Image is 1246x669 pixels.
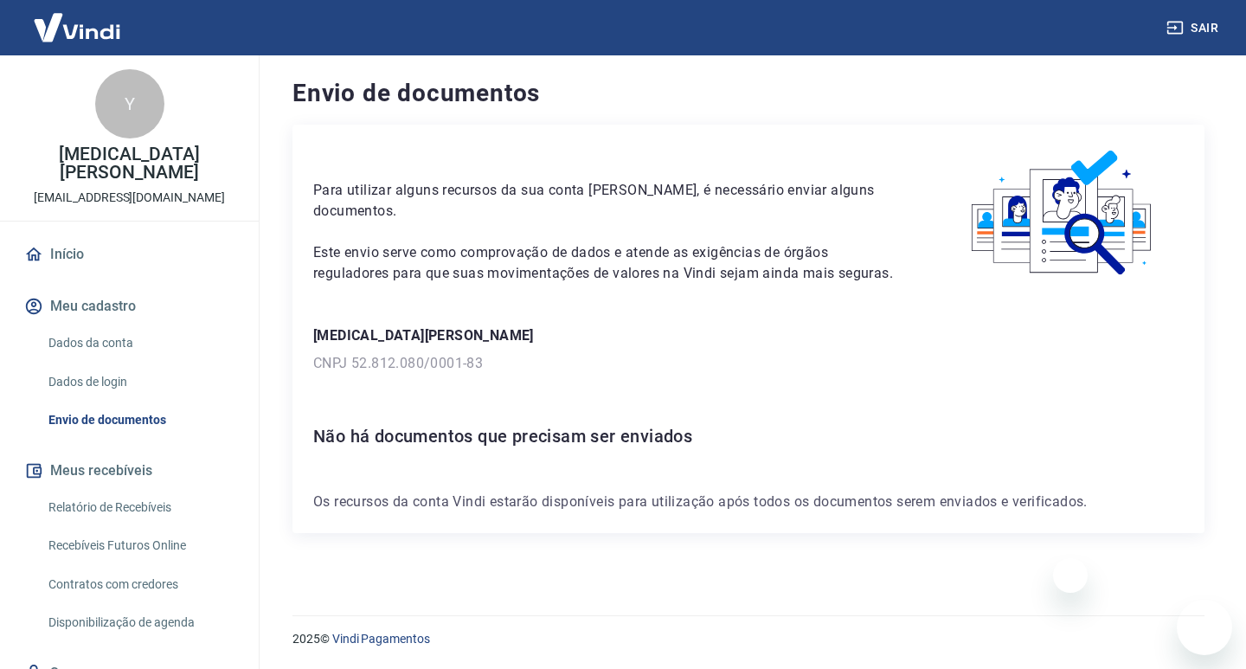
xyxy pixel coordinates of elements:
a: Relatório de Recebíveis [42,490,238,525]
button: Sair [1163,12,1225,44]
img: waiting_documents.41d9841a9773e5fdf392cede4d13b617.svg [942,145,1184,281]
h4: Envio de documentos [292,76,1204,111]
p: Os recursos da conta Vindi estarão disponíveis para utilização após todos os documentos serem env... [313,492,1184,512]
a: Dados de login [42,364,238,400]
button: Meus recebíveis [21,452,238,490]
a: Vindi Pagamentos [332,632,430,646]
p: [MEDICAL_DATA][PERSON_NAME] [313,325,1184,346]
iframe: Botão para abrir a janela de mensagens [1177,600,1232,655]
img: Vindi [21,1,133,54]
iframe: Fechar mensagem [1053,558,1088,593]
a: Dados da conta [42,325,238,361]
p: [MEDICAL_DATA][PERSON_NAME] [14,145,245,182]
a: Contratos com credores [42,567,238,602]
p: 2025 © [292,630,1204,648]
h6: Não há documentos que precisam ser enviados [313,422,1184,450]
a: Disponibilização de agenda [42,605,238,640]
p: CNPJ 52.812.080/0001-83 [313,353,1184,374]
p: [EMAIL_ADDRESS][DOMAIN_NAME] [34,189,225,207]
a: Recebíveis Futuros Online [42,528,238,563]
p: Este envio serve como comprovação de dados e atende as exigências de órgãos reguladores para que ... [313,242,901,284]
div: Y [95,69,164,138]
p: Para utilizar alguns recursos da sua conta [PERSON_NAME], é necessário enviar alguns documentos. [313,180,901,222]
button: Meu cadastro [21,287,238,325]
a: Início [21,235,238,273]
a: Envio de documentos [42,402,238,438]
